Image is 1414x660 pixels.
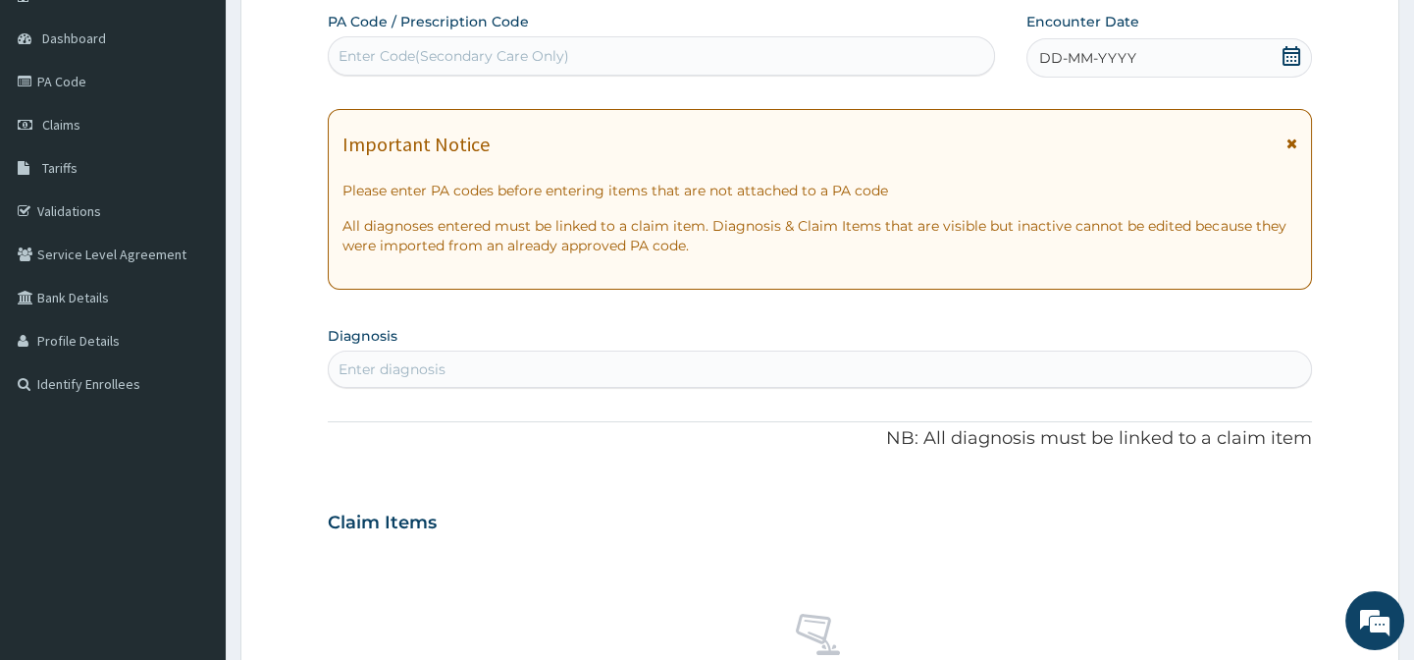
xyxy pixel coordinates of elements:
span: Dashboard [42,29,106,47]
div: Enter Code(Secondary Care Only) [339,46,569,66]
p: Please enter PA codes before entering items that are not attached to a PA code [342,181,1296,200]
img: d_794563401_company_1708531726252_794563401 [36,98,79,147]
p: All diagnoses entered must be linked to a claim item. Diagnosis & Claim Items that are visible bu... [342,216,1296,255]
span: Tariffs [42,159,78,177]
div: Chat with us now [102,110,330,136]
span: DD-MM-YYYY [1039,48,1136,68]
textarea: Type your message and hit 'Enter' [10,446,374,515]
div: Minimize live chat window [322,10,369,57]
span: We're online! [114,202,271,401]
p: NB: All diagnosis must be linked to a claim item [328,426,1311,452]
span: Claims [42,116,80,134]
h1: Important Notice [342,134,490,155]
h3: Claim Items [328,513,437,534]
label: Diagnosis [328,326,397,346]
label: PA Code / Prescription Code [328,12,529,31]
div: Enter diagnosis [339,359,445,379]
label: Encounter Date [1026,12,1139,31]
